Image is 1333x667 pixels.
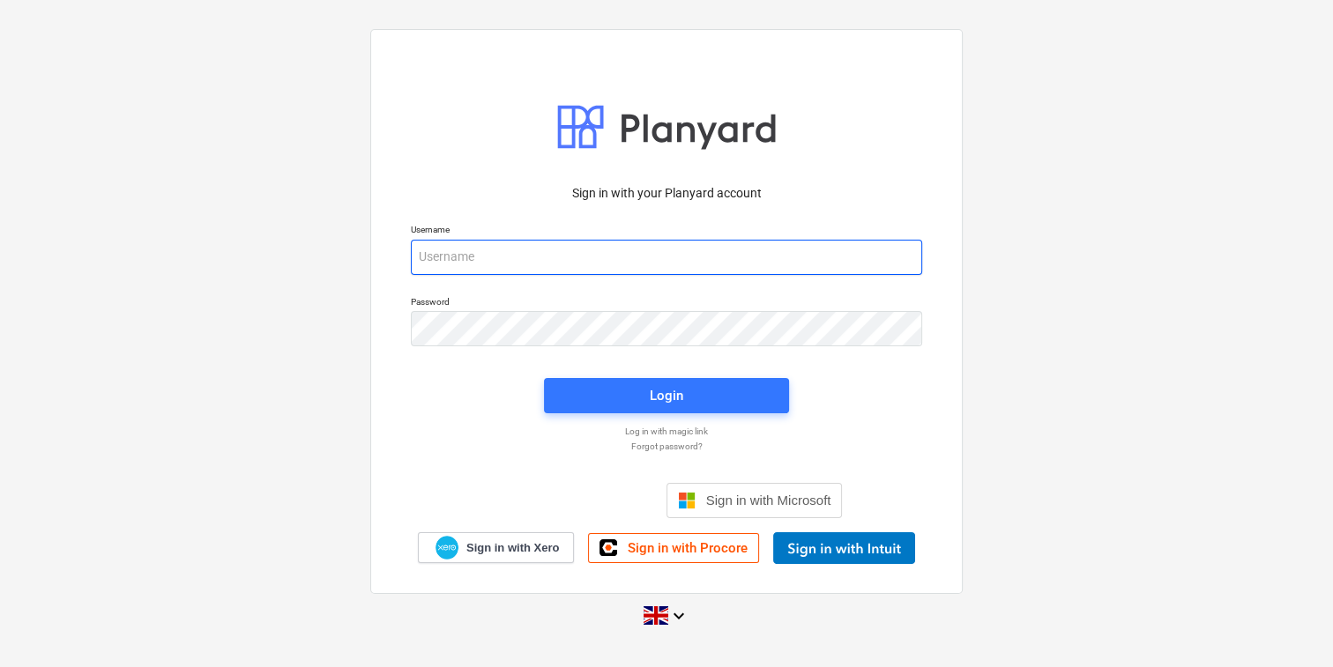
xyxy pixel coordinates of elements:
[588,533,759,563] a: Sign in with Procore
[418,532,575,563] a: Sign in with Xero
[650,384,683,407] div: Login
[678,492,696,509] img: Microsoft logo
[411,240,922,275] input: Username
[482,481,661,520] iframe: Sign in with Google Button
[668,605,689,626] i: keyboard_arrow_down
[466,540,559,556] span: Sign in with Xero
[411,224,922,239] p: Username
[411,296,922,311] p: Password
[436,536,458,560] img: Xero logo
[628,540,748,556] span: Sign in with Procore
[706,493,831,508] span: Sign in with Microsoft
[411,184,922,203] p: Sign in with your Planyard account
[402,441,931,452] a: Forgot password?
[544,378,789,413] button: Login
[402,426,931,437] a: Log in with magic link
